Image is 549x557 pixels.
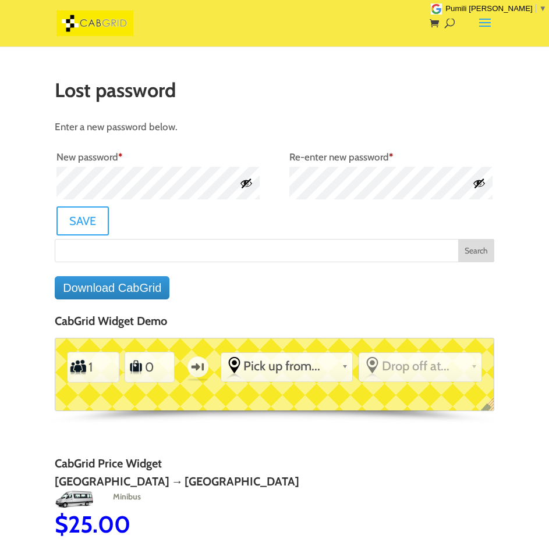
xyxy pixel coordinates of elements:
button: Save [56,206,109,235]
span: $ [54,510,68,538]
label: New password [56,147,260,167]
span: Pick up from... [243,358,337,374]
h2: [GEOGRAPHIC_DATA] → [GEOGRAPHIC_DATA] [54,476,493,487]
button: Show password [240,177,253,190]
div: Select the place the destination address is within [359,353,481,379]
input: Number of Passengers [87,354,115,380]
h4: CabGrid Price Widget [55,457,494,476]
a: Download CabGrid [55,276,169,299]
span: Pumili [PERSON_NAME] [445,4,533,13]
h1: Lost password [55,80,494,107]
span: ▼ [539,4,547,13]
label: One-way [182,350,214,384]
span: Minibus [94,491,140,502]
span: ​ [536,4,536,13]
div: Select the place the starting address falls within [221,353,353,379]
span: Drop off at... [382,358,466,374]
input: Search [458,239,494,262]
label: Number of Suitcases [128,355,144,380]
span: English [478,396,502,420]
label: Number of Passengers [70,355,87,380]
label: Re-enter new password [289,147,493,167]
img: Minibus [54,490,93,509]
a: Pumili [PERSON_NAME]​ [445,4,547,13]
h4: CabGrid Widget Demo [55,315,494,333]
input: Number of Suitcases [144,354,172,380]
span: 25.00 [68,510,130,538]
a: [GEOGRAPHIC_DATA] → [GEOGRAPHIC_DATA]MinibusMinibus$25.00 [54,476,493,536]
iframe: chat widget [477,484,549,540]
button: Show password [473,177,486,190]
img: CabGrid Taxi Plugin [56,10,133,35]
a: CabGrid Taxi Plugin [56,16,133,28]
p: Enter a new password below. [55,119,494,145]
